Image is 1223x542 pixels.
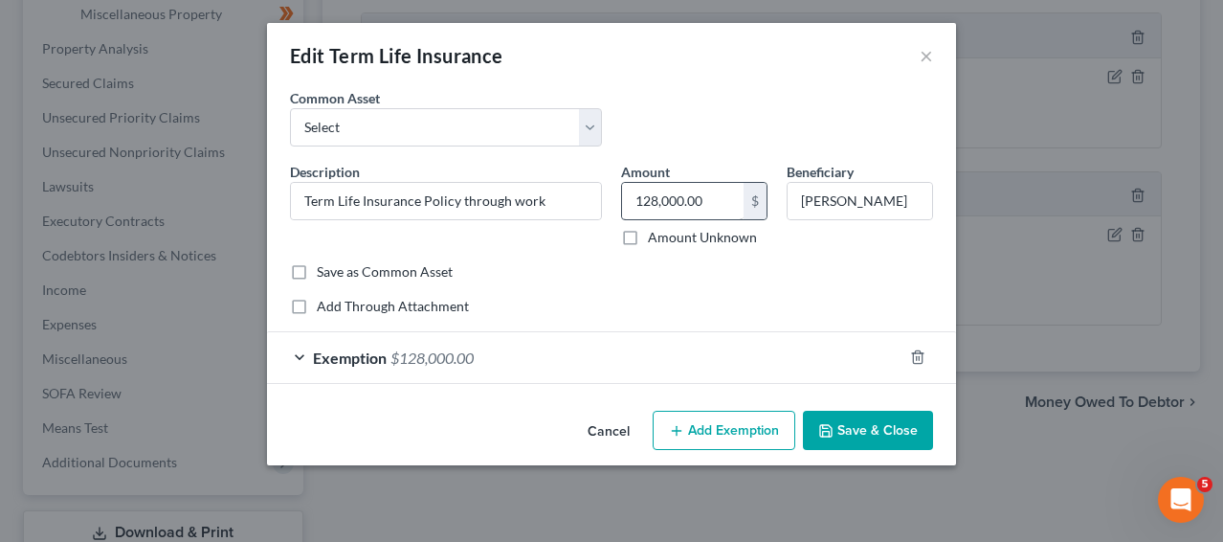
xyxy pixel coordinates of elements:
label: Common Asset [290,88,380,108]
label: Save as Common Asset [317,262,453,282]
span: Description [290,164,360,180]
div: Edit Term Life Insurance [290,42,503,69]
button: Cancel [572,413,645,451]
button: Add Exemption [653,411,795,451]
label: Add Through Attachment [317,297,469,316]
span: $128,000.00 [390,349,474,367]
button: Save & Close [803,411,933,451]
label: Amount Unknown [648,228,757,247]
span: 5 [1197,477,1212,492]
div: $ [744,183,767,219]
label: Beneficiary [787,162,854,182]
button: × [920,44,933,67]
input: -- [788,183,932,219]
iframe: Intercom live chat [1158,477,1204,523]
span: Exemption [313,349,387,367]
input: Describe... [291,183,601,219]
input: 0.00 [622,183,744,219]
label: Amount [621,162,670,182]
